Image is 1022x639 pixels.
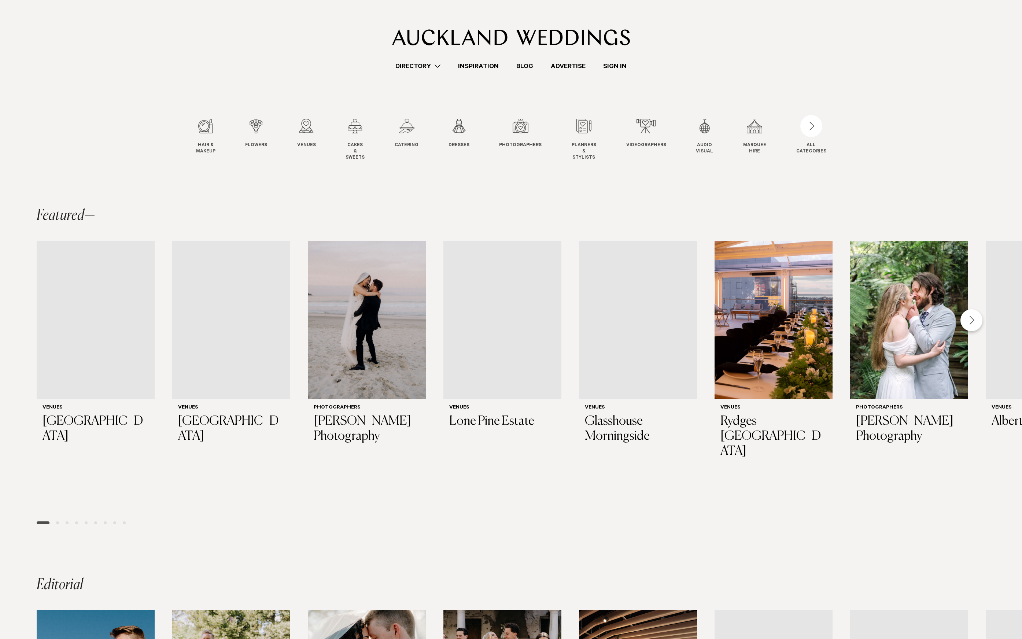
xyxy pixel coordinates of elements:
swiper-slide: 3 / 29 [308,241,426,510]
h6: Venues [178,405,284,411]
span: Marquee Hire [743,143,766,155]
swiper-slide: 9 / 12 [626,119,681,161]
span: Catering [395,143,418,149]
span: Cakes & Sweets [346,143,365,161]
a: Audio Visual [696,119,713,155]
img: Auckland Weddings Photographers | Trang Dong Photography [850,241,968,399]
span: Videographers [626,143,666,149]
a: Inspiration [449,61,508,71]
a: Auckland Weddings Photographers | Trang Dong Photography Photographers [PERSON_NAME] Photography [850,241,968,450]
h3: Rydges [GEOGRAPHIC_DATA] [720,414,827,459]
div: ALL CATEGORIES [796,143,826,155]
swiper-slide: 5 / 29 [579,241,697,510]
a: Planners & Stylists [572,119,596,161]
a: Sign In [594,61,635,71]
span: Hair & Makeup [196,143,215,155]
swiper-slide: 6 / 12 [449,119,484,161]
h6: Photographers [314,405,420,411]
a: Photographers [499,119,542,149]
h3: Glasshouse Morningside [585,414,691,444]
span: Photographers [499,143,542,149]
swiper-slide: 2 / 29 [172,241,290,510]
a: Just married at Glasshouse Venues Glasshouse Morningside [579,241,697,450]
a: Auckland Weddings Photographers | Rebecca Bradley Photography Photographers [PERSON_NAME] Photogr... [308,241,426,450]
a: Videographers [626,119,666,149]
swiper-slide: 7 / 29 [850,241,968,510]
span: Planners & Stylists [572,143,596,161]
h6: Photographers [856,405,962,411]
h2: Featured [37,208,95,223]
swiper-slide: 2 / 12 [245,119,282,161]
a: Advertise [542,61,594,71]
a: Blog [508,61,542,71]
a: Directory [387,61,449,71]
img: Auckland Weddings Venues | Rydges Auckland [715,241,833,399]
h6: Venues [585,405,691,411]
h3: [GEOGRAPHIC_DATA] [43,414,149,444]
swiper-slide: 8 / 12 [572,119,611,161]
a: Exterior view of Lone Pine Estate Venues Lone Pine Estate [443,241,561,435]
h3: Lone Pine Estate [449,414,556,429]
h3: [PERSON_NAME] Photography [856,414,962,444]
swiper-slide: 1 / 12 [196,119,230,161]
img: Auckland Weddings Logo [392,29,630,45]
swiper-slide: 10 / 12 [696,119,728,161]
span: Audio Visual [696,143,713,155]
h6: Venues [449,405,556,411]
button: ALLCATEGORIES [796,119,826,153]
swiper-slide: 4 / 12 [346,119,379,161]
a: Auckland Weddings Venues | Sofitel Auckland Viaduct Harbour Venues [GEOGRAPHIC_DATA] [37,241,155,450]
a: Marquee Hire [743,119,766,155]
h3: [PERSON_NAME] Photography [314,414,420,444]
a: Venues [297,119,316,149]
h6: Venues [720,405,827,411]
h2: Editorial [37,578,94,592]
a: Native bush wedding setting Venues [GEOGRAPHIC_DATA] [172,241,290,450]
h3: [GEOGRAPHIC_DATA] [178,414,284,444]
a: Flowers [245,119,267,149]
a: Dresses [449,119,469,149]
a: Hair & Makeup [196,119,215,155]
a: Catering [395,119,418,149]
swiper-slide: 4 / 29 [443,241,561,510]
a: Cakes & Sweets [346,119,365,161]
span: Venues [297,143,316,149]
swiper-slide: 11 / 12 [743,119,781,161]
a: Auckland Weddings Venues | Rydges Auckland Venues Rydges [GEOGRAPHIC_DATA] [715,241,833,465]
span: Flowers [245,143,267,149]
swiper-slide: 6 / 29 [715,241,833,510]
swiper-slide: 5 / 12 [395,119,433,161]
swiper-slide: 3 / 12 [297,119,331,161]
swiper-slide: 1 / 29 [37,241,155,510]
span: Dresses [449,143,469,149]
img: Auckland Weddings Photographers | Rebecca Bradley Photography [308,241,426,399]
h6: Venues [43,405,149,411]
swiper-slide: 7 / 12 [499,119,556,161]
